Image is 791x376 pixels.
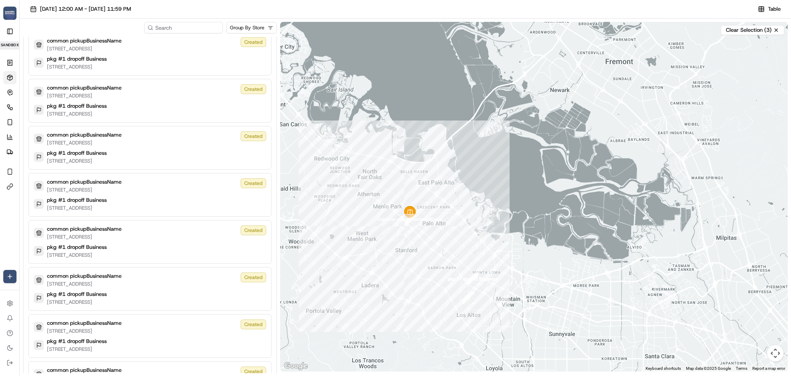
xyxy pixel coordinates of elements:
[47,291,107,298] p: pkg #1 dropoff Business
[68,128,71,135] span: •
[47,45,122,52] p: [STREET_ADDRESS]
[47,158,107,164] p: [STREET_ADDRESS]
[752,366,785,371] a: Report a map error
[47,367,122,374] p: common pickupBusinessName
[47,102,107,110] p: pkg #1 dropoff Business
[736,366,747,371] a: Terms (opens in new tab)
[47,178,122,186] p: common pickupBusinessName
[768,5,781,13] span: Table
[3,3,16,23] button: QuickBite
[282,361,309,371] img: Google
[21,53,148,62] input: Got a question? Start typing here...
[5,181,66,196] a: 📗Knowledge Base
[767,345,784,362] button: Map camera controls
[26,3,135,15] button: [DATE] 12:00 AM - [DATE] 11:59 PM
[403,206,417,219] div: pickup-job_V3x6aRWfoCkKffGygrCWaZ
[467,273,479,285] div: waypoint-job_V3x6aRWfoCkKffGygrCWaZ
[73,128,90,135] span: [DATE]
[282,361,309,371] a: Open this area in Google Maps (opens a new window)
[16,184,63,193] span: Knowledge Base
[47,64,107,70] p: [STREET_ADDRESS]
[47,205,107,211] p: [STREET_ADDRESS]
[144,22,223,33] input: Search
[47,281,122,287] p: [STREET_ADDRESS]
[47,149,107,157] p: pkg #1 dropoff Business
[47,92,122,99] p: [STREET_ADDRESS]
[73,150,90,157] span: [DATE]
[26,128,67,135] span: [PERSON_NAME]
[47,131,122,139] p: common pickupBusinessName
[8,185,15,192] div: 📗
[47,140,122,146] p: [STREET_ADDRESS]
[405,214,415,225] div: waypoint-job_V3x6aRWfoCkKffGygrCWaZ
[47,346,107,352] p: [STREET_ADDRESS]
[140,81,150,91] button: Start new chat
[8,33,150,46] p: Welcome 👋
[47,252,107,258] p: [STREET_ADDRESS]
[721,25,784,35] button: Clear Selection (3)
[646,366,681,371] button: Keyboard shortcuts
[8,79,23,94] img: 1736555255976-a54dd68f-1ca7-489b-9aae-adbdc363a1c4
[8,8,25,25] img: Nash
[3,7,16,20] img: QuickBite
[47,234,122,240] p: [STREET_ADDRESS]
[40,5,131,13] span: [DATE] 12:00 AM - [DATE] 11:59 PM
[47,272,122,280] p: common pickupBusinessName
[754,3,784,15] button: Table
[47,187,122,193] p: [STREET_ADDRESS]
[70,185,76,192] div: 💻
[47,37,122,45] p: common pickupBusinessName
[462,292,475,304] div: waypoint-job_V3x6aRWfoCkKffGygrCWaZ
[47,84,122,92] p: common pickupBusinessName
[47,299,107,305] p: [STREET_ADDRESS]
[58,204,100,211] a: Powered byPylon
[37,79,135,87] div: Start new chat
[47,196,107,204] p: pkg #1 dropoff Business
[17,79,32,94] img: 8571987876998_91fb9ceb93ad5c398215_72.jpg
[47,328,122,334] p: [STREET_ADDRESS]
[47,244,107,251] p: pkg #1 dropoff Business
[82,205,100,211] span: Pylon
[686,366,731,371] span: Map data ©2025 Google
[8,107,55,114] div: Past conversations
[128,106,150,116] button: See all
[47,55,107,63] p: pkg #1 dropoff Business
[78,184,132,193] span: API Documentation
[8,142,21,156] img: Jeff Sasse
[37,87,113,94] div: We're available if you need us!
[47,111,107,117] p: [STREET_ADDRESS]
[8,120,21,133] img: Jeff Sasse
[230,24,264,31] span: Group By Store
[66,181,136,196] a: 💻API Documentation
[47,225,122,233] p: common pickupBusinessName
[47,338,107,345] p: pkg #1 dropoff Business
[47,319,122,327] p: common pickupBusinessName
[68,150,71,157] span: •
[26,150,67,157] span: [PERSON_NAME]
